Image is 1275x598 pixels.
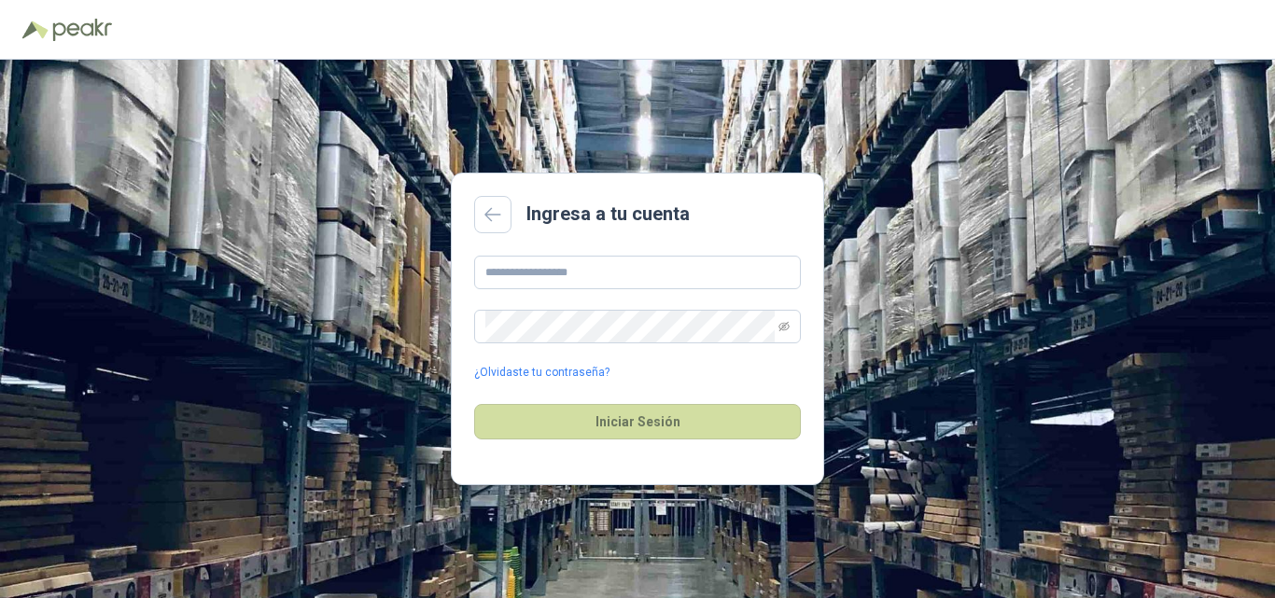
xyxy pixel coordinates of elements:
a: ¿Olvidaste tu contraseña? [474,364,609,382]
h2: Ingresa a tu cuenta [526,200,690,229]
button: Iniciar Sesión [474,404,801,439]
span: eye-invisible [778,321,790,332]
img: Peakr [52,19,112,41]
img: Logo [22,21,49,39]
